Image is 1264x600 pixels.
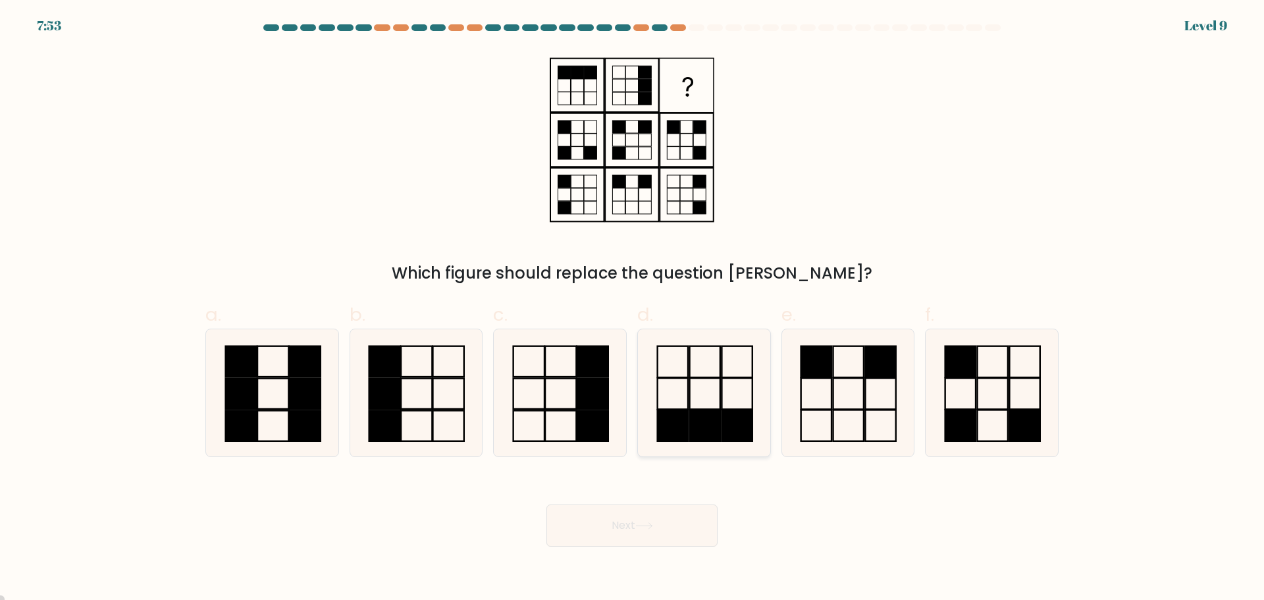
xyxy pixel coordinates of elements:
span: a. [205,302,221,327]
button: Next [546,505,718,547]
div: Level 9 [1184,16,1227,36]
div: Which figure should replace the question [PERSON_NAME]? [213,261,1051,285]
span: f. [925,302,934,327]
span: e. [781,302,796,327]
div: 7:53 [37,16,61,36]
span: c. [493,302,508,327]
span: b. [350,302,365,327]
span: d. [637,302,653,327]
